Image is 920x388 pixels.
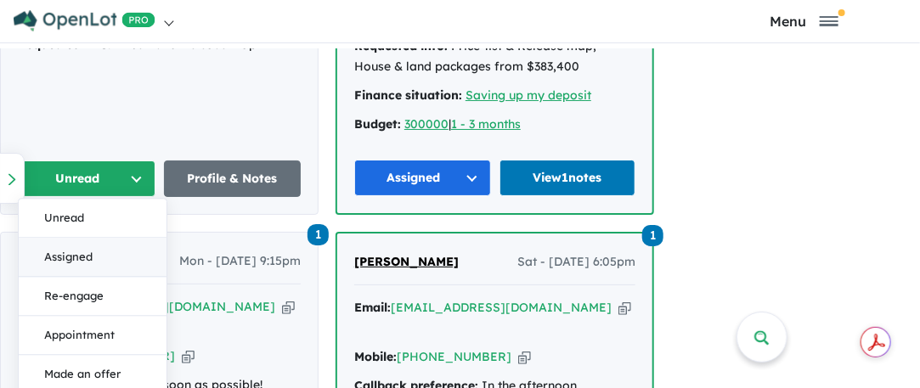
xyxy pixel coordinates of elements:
[404,116,449,132] a: 300000
[354,300,391,315] strong: Email:
[642,225,663,246] span: 1
[282,298,295,316] button: Copy
[18,37,111,52] strong: Requested info:
[354,160,491,196] button: Assigned
[466,87,591,103] a: Saving up my deposit
[354,254,459,269] span: [PERSON_NAME]
[692,13,916,29] button: Toggle navigation
[164,160,302,197] a: Profile & Notes
[354,349,397,364] strong: Mobile:
[354,252,459,273] a: [PERSON_NAME]
[19,238,167,277] button: Assigned
[618,299,631,317] button: Copy
[642,222,663,245] a: 1
[14,10,155,31] img: Openlot PRO Logo White
[397,349,511,364] a: [PHONE_NUMBER]
[179,251,301,272] span: Mon - [DATE] 9:15pm
[354,116,401,132] strong: Budget:
[354,115,635,135] div: |
[518,348,531,366] button: Copy
[308,222,329,245] a: 1
[182,347,195,365] button: Copy
[517,252,635,273] span: Sat - [DATE] 6:05pm
[500,160,636,196] a: View1notes
[19,316,167,355] button: Appointment
[354,37,635,77] div: Price-list & Release map, House & land packages from $383,400
[19,199,167,238] button: Unread
[451,116,521,132] a: 1 - 3 months
[391,300,612,315] a: [EMAIL_ADDRESS][DOMAIN_NAME]
[18,160,155,197] button: Unread
[354,87,462,103] strong: Finance situation:
[308,224,329,245] span: 1
[19,277,167,316] button: Re-engage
